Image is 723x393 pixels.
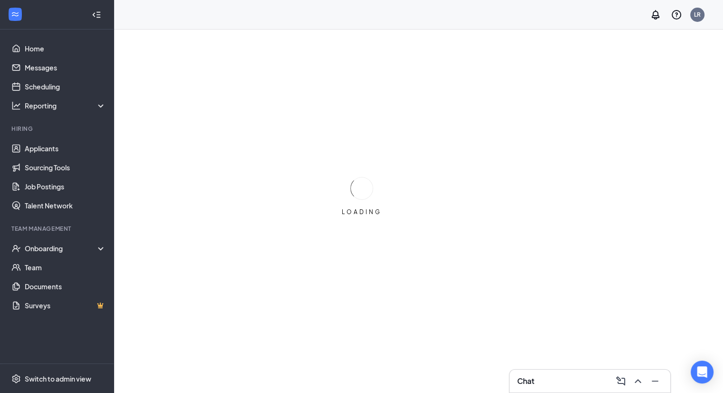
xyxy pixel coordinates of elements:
[11,101,21,110] svg: Analysis
[25,139,106,158] a: Applicants
[338,208,386,216] div: LOADING
[25,277,106,296] a: Documents
[691,361,713,383] div: Open Intercom Messenger
[11,244,21,253] svg: UserCheck
[517,376,534,386] h3: Chat
[25,177,106,196] a: Job Postings
[25,296,106,315] a: SurveysCrown
[613,373,628,389] button: ComposeMessage
[25,58,106,77] a: Messages
[11,374,21,383] svg: Settings
[25,196,106,215] a: Talent Network
[694,10,701,19] div: LR
[630,373,646,389] button: ChevronUp
[650,9,661,20] svg: Notifications
[10,10,20,19] svg: WorkstreamLogo
[25,374,91,383] div: Switch to admin view
[11,125,104,133] div: Hiring
[671,9,682,20] svg: QuestionInfo
[615,375,627,387] svg: ComposeMessage
[25,77,106,96] a: Scheduling
[632,375,644,387] svg: ChevronUp
[649,375,661,387] svg: Minimize
[25,39,106,58] a: Home
[25,258,106,277] a: Team
[25,158,106,177] a: Sourcing Tools
[11,225,104,233] div: Team Management
[647,373,663,389] button: Minimize
[25,101,106,110] div: Reporting
[25,244,98,253] div: Onboarding
[92,10,101,20] svg: Collapse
